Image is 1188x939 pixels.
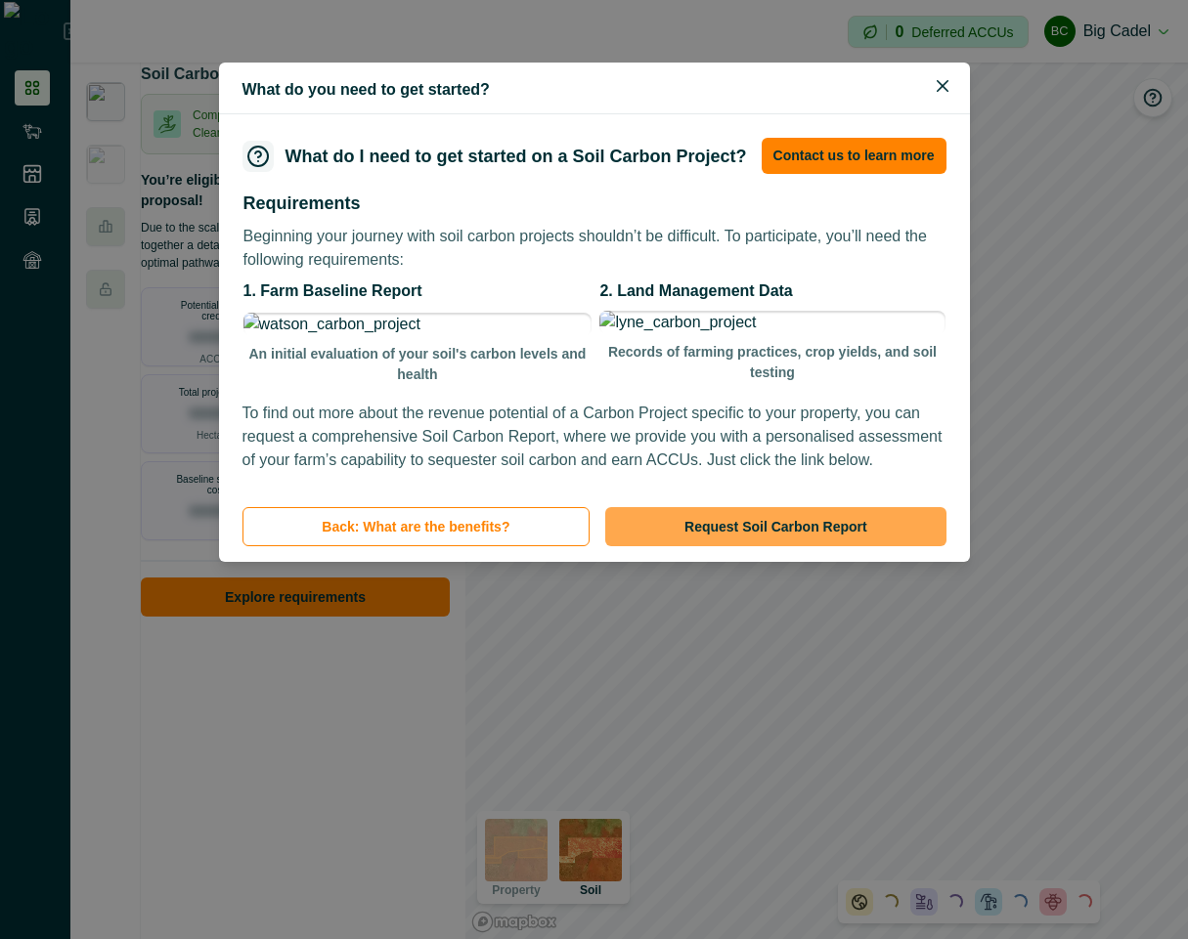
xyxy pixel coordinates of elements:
[219,63,970,114] header: What do you need to get started?
[599,311,945,334] img: lyne_carbon_project
[927,70,958,102] button: Close
[243,279,422,303] p: 1. Farm Baseline Report
[243,313,593,336] img: watson_carbon_project
[242,402,946,472] p: To find out more about the revenue potential of a Carbon Project specific to your property, you c...
[605,507,946,546] button: Request Soil Carbon Report
[243,225,946,272] p: Beginning your journey with soil carbon projects shouldn’t be difficult. To participate, you’ll n...
[599,342,945,383] p: Records of farming practices, crop yields, and soil testing
[599,279,792,303] p: 2. Land Management Data
[243,191,361,217] p: Requirements
[762,138,946,174] button: Contact us to learn more
[243,344,593,385] p: An initial evaluation of your soil's carbon levels and health
[286,148,747,165] h3: What do I need to get started on a Soil Carbon Project?
[242,507,591,546] button: Back: What are the benefits?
